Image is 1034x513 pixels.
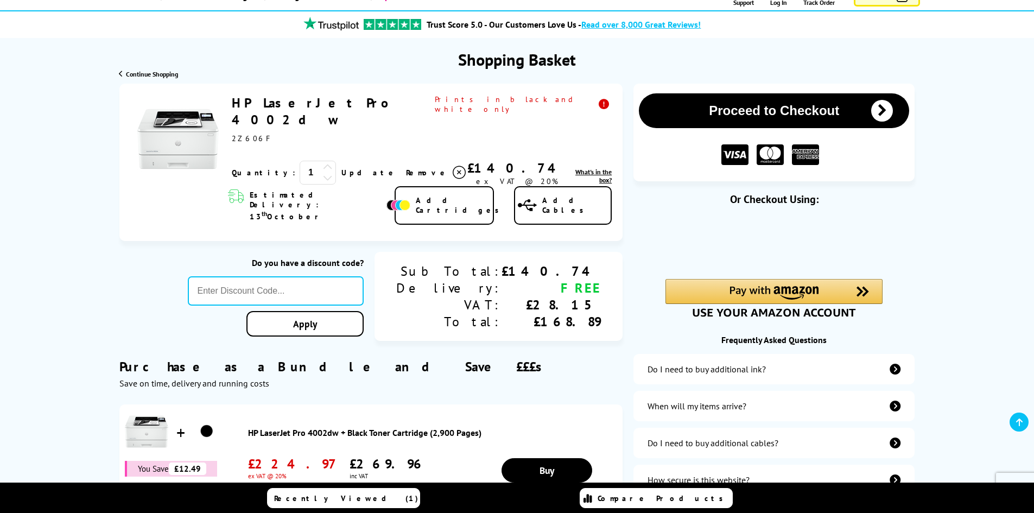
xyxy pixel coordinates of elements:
[633,334,915,345] div: Frequently Asked Questions
[502,296,601,313] div: £28.15
[246,311,364,337] a: Apply
[396,280,502,296] div: Delivery:
[119,378,623,389] div: Save on time, delivery and running costs
[502,280,601,296] div: FREE
[665,224,883,261] iframe: PayPal
[639,93,909,128] button: Proceed to Checkout
[364,19,421,30] img: trustpilot rating
[299,17,364,30] img: trustpilot rating
[125,410,168,453] img: HP LaserJet Pro 4002dw + Black Toner Cartridge (2,900 Pages)
[648,474,750,485] div: How secure is this website?
[633,465,915,495] a: secure-website
[386,200,410,211] img: Add Cartridges
[396,296,502,313] div: VAT:
[721,144,748,166] img: VISA
[396,263,502,280] div: Sub Total:
[427,19,701,30] a: Trust Score 5.0 - Our Customers Love Us -Read over 8,000 Great Reviews!
[435,94,612,114] span: Prints in black and white only
[125,461,217,477] div: You Save
[648,401,746,411] div: When will my items arrive?
[580,488,733,508] a: Compare Products
[633,391,915,421] a: items-arrive
[248,427,618,438] a: HP LaserJet Pro 4002dw + Black Toner Cartridge (2,900 Pages)
[502,458,592,483] a: Buy
[232,94,387,128] a: HP LaserJet Pro 4002dw
[248,455,339,472] span: £224.97
[648,438,778,448] div: Do I need to buy additional cables?
[232,134,274,143] span: 2Z606F
[250,190,384,221] span: Estimated Delivery: 13 October
[458,49,576,70] h1: Shopping Basket
[633,428,915,458] a: additional-cables
[248,472,339,480] span: ex VAT @ 20%
[188,276,364,306] input: Enter Discount Code...
[262,210,267,218] sup: th
[581,19,701,30] span: Read over 8,000 Great Reviews!
[467,160,567,176] div: £140.74
[648,364,766,375] div: Do I need to buy additional ink?
[502,263,601,280] div: £140.74
[137,98,219,180] img: HP LaserJet Pro 4002dw
[232,168,295,178] span: Quantity:
[792,144,819,166] img: American Express
[575,168,612,184] span: What's in the box?
[119,342,623,389] div: Purchase as a Bundle and Save £££s
[633,354,915,384] a: additional-ink
[341,168,397,178] a: Update
[757,144,784,166] img: MASTER CARD
[406,164,467,181] a: Delete item from your basket
[406,168,449,178] span: Remove
[188,257,364,268] div: Do you have a discount code?
[416,195,505,215] span: Add Cartridges
[665,279,883,317] div: Amazon Pay - Use your Amazon account
[193,418,220,445] img: HP LaserJet Pro 4002dw + Black Toner Cartridge (2,900 Pages)
[633,192,915,206] div: Or Checkout Using:
[350,455,426,472] span: £269.96
[542,195,611,215] span: Add Cables
[396,313,502,330] div: Total:
[267,488,420,508] a: Recently Viewed (1)
[502,313,601,330] div: £168.89
[119,70,178,78] a: Continue Shopping
[274,493,418,503] span: Recently Viewed (1)
[126,70,178,78] span: Continue Shopping
[476,176,558,186] span: ex VAT @ 20%
[169,463,206,475] span: £12.49
[598,493,729,503] span: Compare Products
[350,472,426,480] span: inc VAT
[567,168,612,184] a: lnk_inthebox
